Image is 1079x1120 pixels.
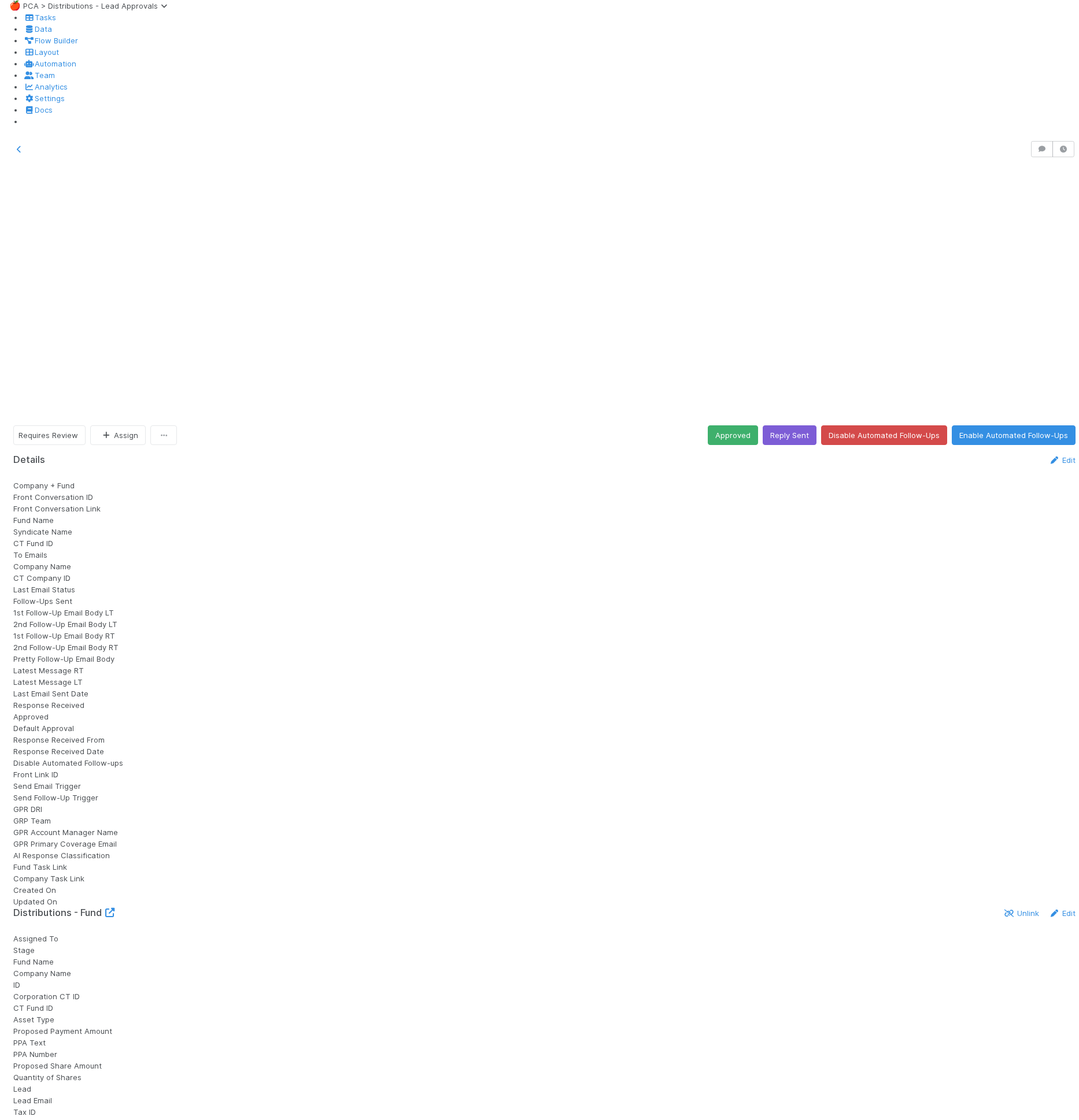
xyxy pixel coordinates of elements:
[13,896,1076,907] div: Updated On
[13,734,1076,746] div: Response Received From
[13,1014,1076,1025] div: Asset Type
[13,584,1076,595] div: Last Email Status
[23,36,78,45] a: Flow Builder
[13,549,1076,561] div: To Emails
[13,826,1076,838] div: GPR Account Manager Name
[13,873,1076,884] div: Company Task Link
[13,1002,1076,1014] div: CT Fund ID
[13,503,1076,514] div: Front Conversation Link
[13,699,1076,711] div: Response Received
[1048,908,1076,918] a: Edit
[13,514,1076,526] div: Fund Name
[13,944,1076,956] div: Stage
[13,792,1076,803] div: Send Follow-Up Trigger
[13,746,1076,757] div: Response Received Date
[13,1037,1076,1048] div: PPA Text
[13,561,1076,572] div: Company Name
[23,94,65,103] a: Settings
[763,425,816,445] button: Reply Sent
[13,933,1076,944] div: Assigned To
[13,665,1076,676] div: Latest Message RT
[952,425,1076,445] button: Enable Automated Follow-Ups
[13,1106,1076,1118] div: Tax ID
[13,480,1076,491] div: Company + Fund
[13,907,116,919] h5: Distributions - Fund
[13,815,1076,826] div: GRP Team
[13,979,1076,991] div: ID
[13,967,1076,979] div: Company Name
[708,425,758,445] button: Approved
[13,1060,1076,1071] div: Proposed Share Amount
[13,1071,1076,1083] div: Quantity of Shares
[13,850,1076,861] div: AI Response Classification
[13,711,1076,722] div: Approved
[13,1083,1076,1095] div: Lead
[13,769,1076,780] div: Front Link ID
[13,1095,1076,1106] div: Lead Email
[1003,908,1039,918] a: Unlink
[13,526,1076,537] div: Syndicate Name
[13,641,1076,653] div: 2nd Follow-Up Email Body RT
[13,537,1076,549] div: CT Fund ID
[13,991,1076,1002] div: Corporation CT ID
[23,105,53,114] a: Docs
[23,24,52,34] a: Data
[13,757,1076,769] div: Disable Automated Follow-ups
[13,454,45,466] h5: Details
[23,59,76,68] a: Automation
[13,780,1076,792] div: Send Email Trigger
[23,71,55,80] a: Team
[13,595,1076,607] div: Follow-Ups Sent
[13,607,1076,618] div: 1st Follow-Up Email Body LT
[13,572,1076,584] div: CT Company ID
[13,618,1076,630] div: 2nd Follow-Up Email Body LT
[23,82,68,91] a: Analytics
[821,425,947,445] button: Disable Automated Follow-Ups
[13,1025,1076,1037] div: Proposed Payment Amount
[1048,455,1076,465] a: Edit
[13,491,1076,503] div: Front Conversation ID
[13,688,1076,699] div: Last Email Sent Date
[13,653,1076,665] div: Pretty Follow-Up Email Body
[13,425,86,445] button: Requires Review
[9,1,21,10] span: 🍎
[13,861,1076,873] div: Fund Task Link
[13,884,1076,896] div: Created On
[13,676,1076,688] div: Latest Message LT
[19,431,78,440] span: Requires Review
[13,630,1076,641] div: 1st Follow-Up Email Body RT
[13,956,1076,967] div: Fund Name
[90,425,146,445] button: Assign
[13,838,1076,850] div: GPR Primary Coverage Email
[13,1048,1076,1060] div: PPA Number
[23,47,59,57] a: Layout
[23,1,172,10] span: PCA > Distributions - Lead Approvals
[13,803,1076,815] div: GPR DRI
[23,13,56,22] a: Tasks
[13,722,1076,734] div: Default Approval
